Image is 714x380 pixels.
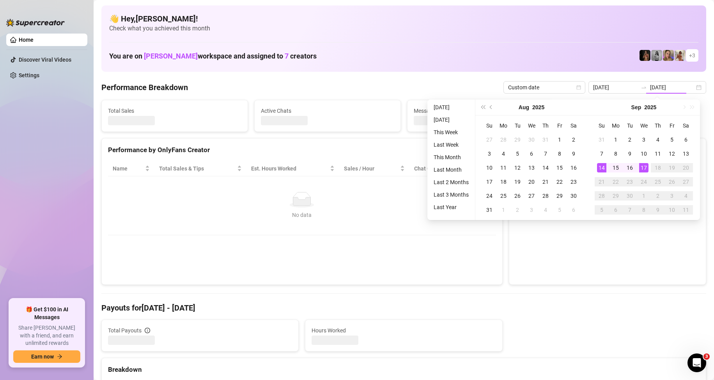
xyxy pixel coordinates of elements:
[13,350,80,363] button: Earn nowarrow-right
[108,364,700,375] div: Breakdown
[31,353,54,360] span: Earn now
[116,211,488,219] div: No data
[19,57,71,63] a: Discover Viral Videos
[19,37,34,43] a: Home
[108,161,154,176] th: Name
[593,83,638,92] input: Start date
[108,107,241,115] span: Total Sales
[640,50,650,61] img: D
[108,145,496,155] div: Performance by OnlyFans Creator
[154,161,246,176] th: Total Sales & Tips
[703,353,710,360] span: 3
[109,52,317,60] h1: You are on workspace and assigned to creators
[641,84,647,91] span: swap-right
[344,164,399,173] span: Sales / Hour
[101,82,188,93] h4: Performance Breakdown
[113,164,144,173] span: Name
[414,164,485,173] span: Chat Conversion
[516,145,700,155] div: Sales by OnlyFans Creator
[109,24,698,33] span: Check what you achieved this month
[508,82,581,93] span: Custom date
[576,85,581,90] span: calendar
[13,324,80,347] span: Share [PERSON_NAME] with a friend, and earn unlimited rewards
[261,107,394,115] span: Active Chats
[108,326,142,335] span: Total Payouts
[6,19,65,27] img: logo-BBDzfeDw.svg
[159,164,236,173] span: Total Sales & Tips
[687,353,706,372] iframe: Intercom live chat
[19,72,39,78] a: Settings
[409,161,496,176] th: Chat Conversion
[13,306,80,321] span: 🎁 Get $100 in AI Messages
[251,164,328,173] div: Est. Hours Worked
[145,328,150,333] span: info-circle
[144,52,198,60] span: [PERSON_NAME]
[689,51,695,60] span: + 3
[675,50,686,61] img: Green
[641,84,647,91] span: to
[650,83,695,92] input: End date
[339,161,409,176] th: Sales / Hour
[101,302,706,313] h4: Payouts for [DATE] - [DATE]
[57,354,62,359] span: arrow-right
[663,50,674,61] img: Cherry
[109,13,698,24] h4: 👋 Hey, [PERSON_NAME] !
[285,52,289,60] span: 7
[651,50,662,61] img: A
[414,107,547,115] span: Messages Sent
[312,326,496,335] span: Hours Worked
